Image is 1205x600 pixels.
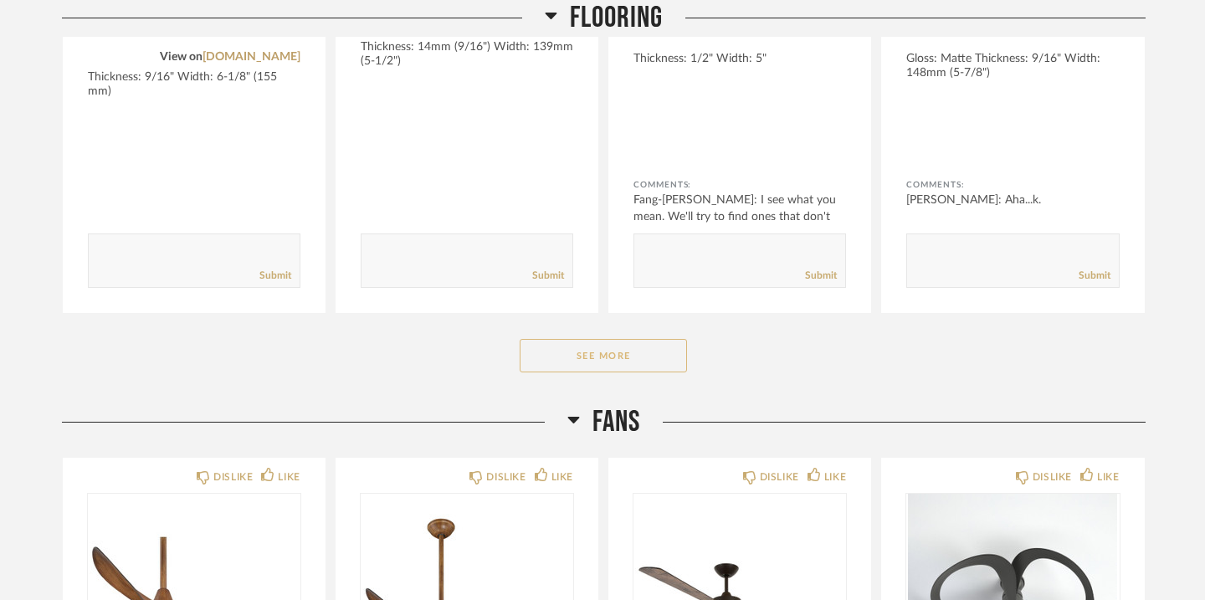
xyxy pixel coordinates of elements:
[278,469,300,485] div: LIKE
[633,177,846,193] div: Comments:
[160,51,203,63] span: View on
[1033,469,1072,485] div: DISLIKE
[592,404,640,440] span: Fans
[259,269,291,283] a: Submit
[906,52,1119,80] div: Gloss: Matte Thickness: 9/16" Width: 148mm (5-7/8")
[520,339,687,372] button: See More
[1097,469,1119,485] div: LIKE
[551,469,573,485] div: LIKE
[906,177,1119,193] div: Comments:
[88,70,300,99] div: Thickness: 9/16" Width: 6-1/8" (155 mm)
[760,469,799,485] div: DISLIKE
[633,192,846,242] div: Fang-[PERSON_NAME]: I see what you mean. We'll try to find ones that don't have the ceruse finis...
[203,51,300,63] a: [DOMAIN_NAME]
[213,469,253,485] div: DISLIKE
[361,40,573,69] div: Thickness: 14mm (9/16") Width: 139mm (5-1/2")
[805,269,837,283] a: Submit
[1079,269,1110,283] a: Submit
[906,192,1119,208] div: [PERSON_NAME]: Aha...k.
[824,469,846,485] div: LIKE
[486,469,526,485] div: DISLIKE
[532,269,564,283] a: Submit
[633,52,846,66] div: Thickness: 1/2" Width: 5"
